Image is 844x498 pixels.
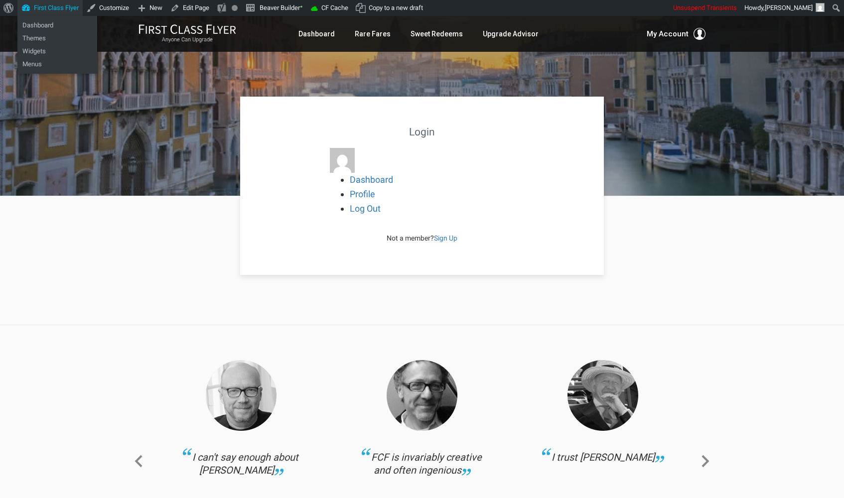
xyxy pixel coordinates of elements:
[387,234,457,242] span: Not a member?
[300,1,303,12] span: •
[17,58,97,71] a: Menus
[350,174,393,185] a: Dashboard
[139,36,236,43] small: Anyone Can Upgrade
[131,451,146,477] a: Previous slide
[567,360,638,431] img: Collins.png
[350,203,381,214] a: Log Out
[647,28,689,40] span: My Account
[387,360,457,431] img: Thomas.png
[647,28,705,40] button: My Account
[139,24,236,34] img: First Class Flyer
[355,25,391,43] a: Rare Fares
[17,45,97,58] a: Widgets
[673,4,737,11] span: Unsuspend Transients
[350,189,375,199] a: Profile
[17,19,97,32] a: Dashboard
[298,25,335,43] a: Dashboard
[434,234,457,242] a: Sign Up
[765,4,813,11] span: [PERSON_NAME]
[206,360,277,431] img: Haggis-v2.png
[483,25,539,43] a: Upgrade Advisor
[17,32,97,45] a: Themes
[411,25,463,43] a: Sweet Redeems
[698,451,713,477] a: Next slide
[139,24,236,44] a: First Class FlyerAnyone Can Upgrade
[409,126,435,138] strong: Login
